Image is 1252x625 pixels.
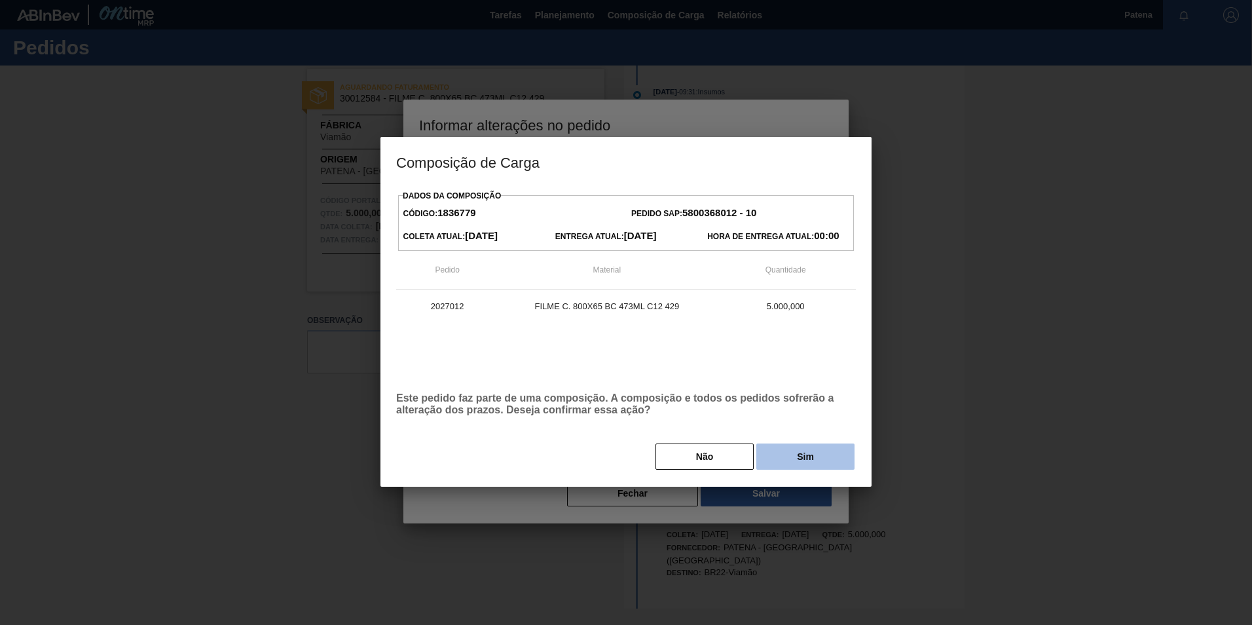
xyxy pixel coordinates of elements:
span: Pedido SAP: [631,209,756,218]
span: Hora de Entrega Atual: [707,232,839,241]
label: Dados da Composição [403,191,501,200]
td: 5.000,000 [715,290,856,322]
strong: [DATE] [624,230,657,241]
td: 2027012 [396,290,498,322]
strong: 5800368012 - 10 [682,207,756,218]
span: Código: [403,209,476,218]
span: Material [593,265,621,275]
button: Sim [756,444,855,470]
strong: 00:00 [814,230,839,241]
h3: Composição de Carga [380,137,872,187]
span: Coleta Atual: [403,232,498,241]
span: Quantidade [765,265,806,275]
strong: [DATE] [465,230,498,241]
span: Entrega Atual: [555,232,657,241]
button: Não [655,444,754,470]
p: Este pedido faz parte de uma composição. A composição e todos os pedidos sofrerão a alteração dos... [396,392,856,416]
strong: 1836779 [437,207,475,218]
td: FILME C. 800X65 BC 473ML C12 429 [498,290,715,322]
span: Pedido [435,265,459,275]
